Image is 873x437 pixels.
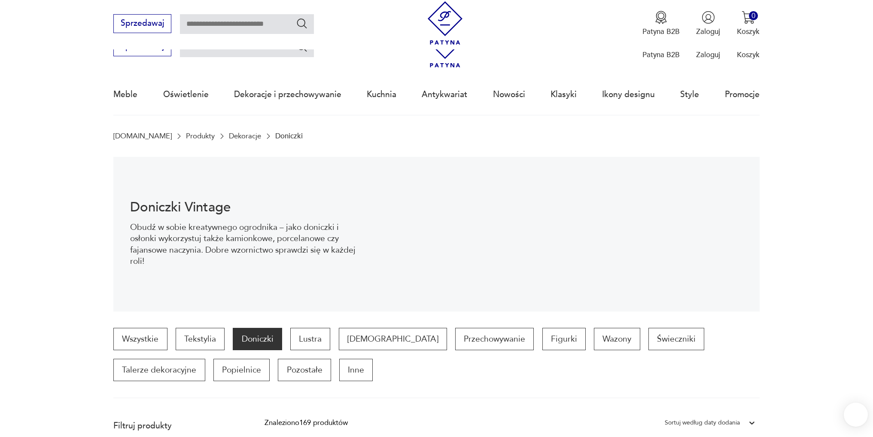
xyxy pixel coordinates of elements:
[296,17,308,30] button: Szukaj
[642,11,680,37] button: Patyna B2B
[372,157,760,312] img: ba122618386fa961f78ef92bee24ebb9.jpg
[844,403,868,427] iframe: Smartsupp widget button
[367,75,396,114] a: Kuchnia
[696,11,720,37] button: Zaloguj
[229,132,261,140] a: Dekoracje
[648,328,704,350] a: Świeczniki
[422,75,467,114] a: Antykwariat
[113,420,240,431] p: Filtruj produkty
[493,75,525,114] a: Nowości
[654,11,668,24] img: Ikona medalu
[455,328,534,350] a: Przechowywanie
[113,75,137,114] a: Meble
[696,27,720,37] p: Zaloguj
[265,417,348,428] div: Znaleziono 169 produktów
[290,328,330,350] a: Lustra
[680,75,699,114] a: Style
[113,359,205,381] a: Talerze dekoracyjne
[278,359,331,381] a: Pozostałe
[665,417,740,428] div: Sortuj według daty dodania
[737,50,760,60] p: Koszyk
[749,11,758,20] div: 0
[213,359,270,381] a: Popielnice
[737,11,760,37] button: 0Koszyk
[642,27,680,37] p: Patyna B2B
[296,40,308,53] button: Szukaj
[113,21,171,28] a: Sprzedawaj
[602,75,655,114] a: Ikony designu
[642,11,680,37] a: Ikona medaluPatyna B2B
[234,75,341,114] a: Dekoracje i przechowywanie
[423,1,467,45] img: Patyna - sklep z meblami i dekoracjami vintage
[130,201,356,214] h1: Doniczki Vintage
[233,328,282,350] a: Doniczki
[642,50,680,60] p: Patyna B2B
[737,27,760,37] p: Koszyk
[113,44,171,51] a: Sprzedawaj
[594,328,640,350] a: Wazony
[113,132,172,140] a: [DOMAIN_NAME]
[702,11,715,24] img: Ikonka użytkownika
[551,75,577,114] a: Klasyki
[725,75,760,114] a: Promocje
[163,75,209,114] a: Oświetlenie
[186,132,215,140] a: Produkty
[339,359,373,381] a: Inne
[130,222,356,267] p: Obudź w sobie kreatywnego ogrodnika – jako doniczki i osłonki wykorzystuj także kamionkowe, porce...
[339,328,447,350] a: [DEMOGRAPHIC_DATA]
[113,328,167,350] a: Wszystkie
[542,328,586,350] a: Figurki
[275,132,303,140] p: Doniczki
[176,328,225,350] a: Tekstylia
[113,14,171,33] button: Sprzedawaj
[742,11,755,24] img: Ikona koszyka
[696,50,720,60] p: Zaloguj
